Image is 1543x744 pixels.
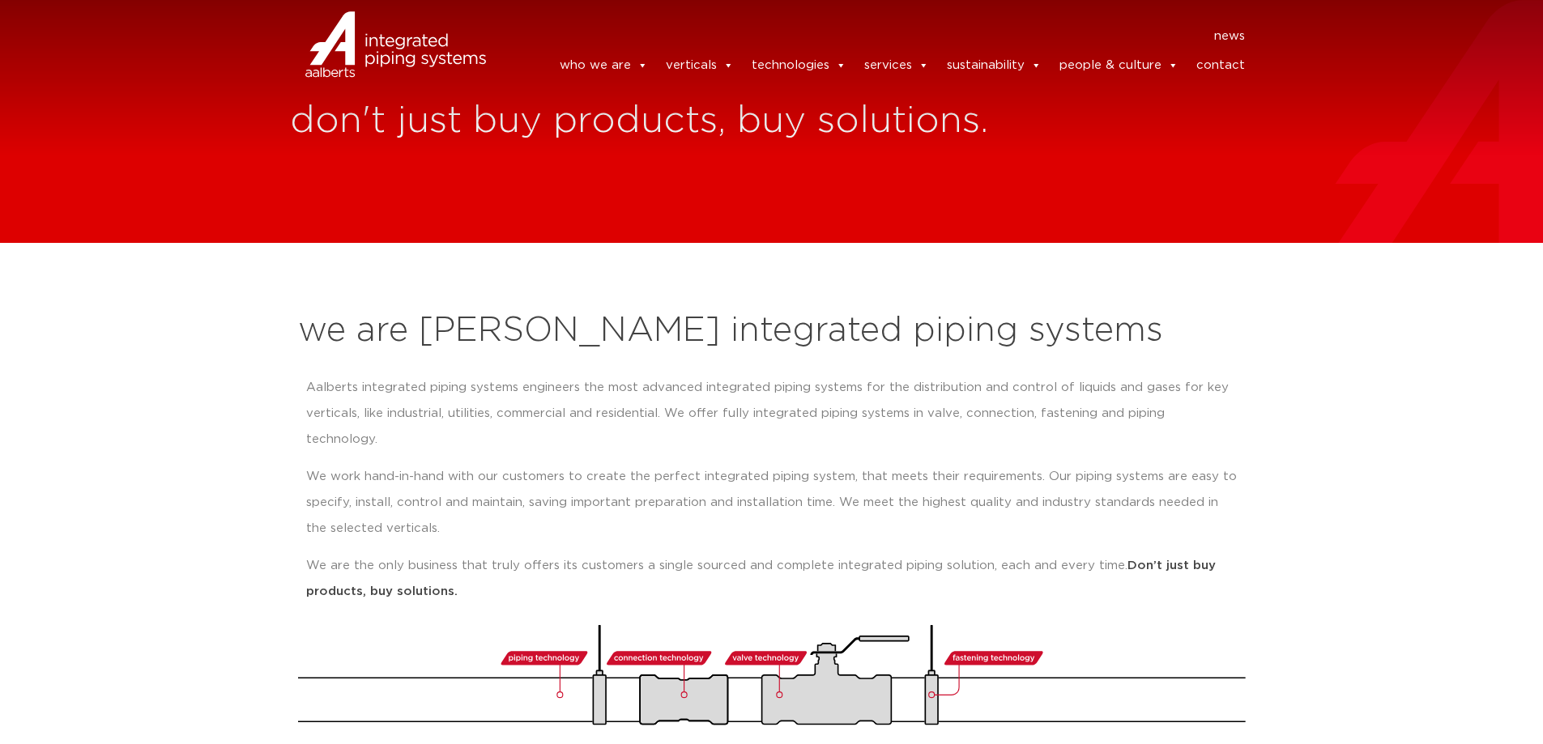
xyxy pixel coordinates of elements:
[306,464,1238,542] p: We work hand-in-hand with our customers to create the perfect integrated piping system, that meet...
[298,312,1246,351] h2: we are [PERSON_NAME] integrated piping systems
[752,49,846,82] a: technologies
[560,49,648,82] a: who we are
[510,23,1246,49] nav: Menu
[947,49,1042,82] a: sustainability
[666,49,734,82] a: verticals
[306,553,1238,605] p: We are the only business that truly offers its customers a single sourced and complete integrated...
[1214,23,1245,49] a: news
[306,375,1238,453] p: Aalberts integrated piping systems engineers the most advanced integrated piping systems for the ...
[1059,49,1179,82] a: people & culture
[864,49,929,82] a: services
[1196,49,1245,82] a: contact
